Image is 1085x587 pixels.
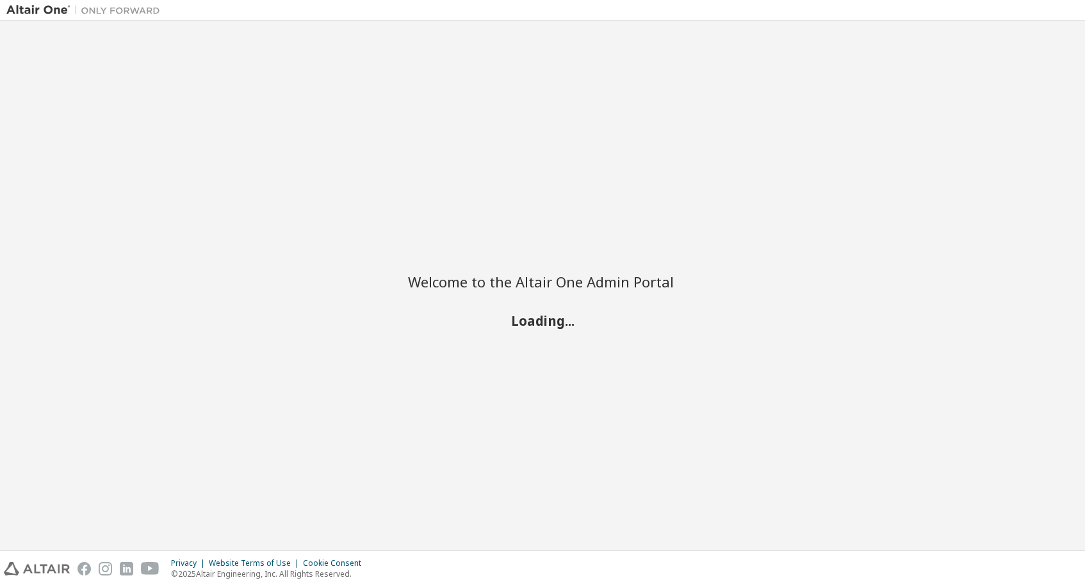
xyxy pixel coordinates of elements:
[408,312,677,328] h2: Loading...
[141,562,159,575] img: youtube.svg
[171,558,209,568] div: Privacy
[171,568,369,579] p: © 2025 Altair Engineering, Inc. All Rights Reserved.
[303,558,369,568] div: Cookie Consent
[408,273,677,291] h2: Welcome to the Altair One Admin Portal
[209,558,303,568] div: Website Terms of Use
[99,562,112,575] img: instagram.svg
[120,562,133,575] img: linkedin.svg
[4,562,70,575] img: altair_logo.svg
[77,562,91,575] img: facebook.svg
[6,4,167,17] img: Altair One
